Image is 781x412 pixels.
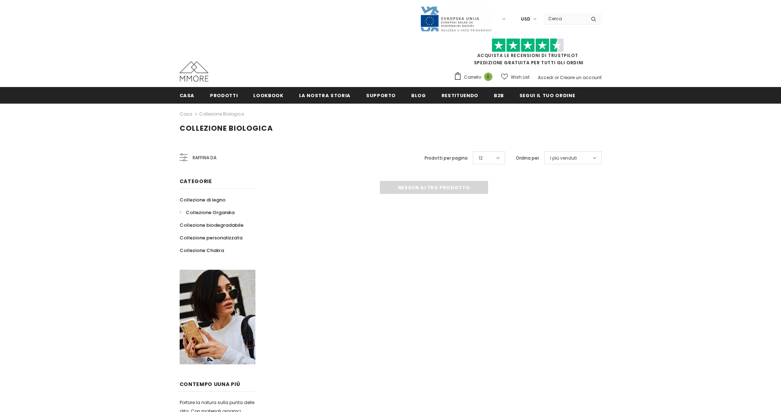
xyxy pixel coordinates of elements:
a: Accedi [538,74,553,81]
span: SPEDIZIONE GRATUITA PER TUTTI GLI ORDINI [454,42,602,66]
span: Segui il tuo ordine [519,92,575,99]
a: B2B [494,87,504,103]
label: Prodotti per pagina [425,155,468,162]
a: Collezione Organika [180,206,234,219]
a: Collezione Chakra [180,244,224,257]
span: contempo uUna più [180,381,240,388]
a: Lookbook [253,87,283,103]
a: Javni Razpis [420,16,492,22]
span: Casa [180,92,195,99]
a: Wish List [501,71,530,83]
span: Wish List [511,74,530,81]
span: Categorie [180,178,212,185]
a: La nostra storia [299,87,351,103]
a: Restituendo [442,87,478,103]
span: USD [521,16,530,23]
span: or [554,74,559,81]
span: 0 [484,73,492,81]
img: Casi MMORE [180,61,209,82]
a: Collezione personalizzata [180,231,242,244]
span: supporto [366,92,396,99]
span: Collezione biodegradabile [180,222,243,229]
span: Collezione personalizzata [180,234,242,241]
a: Casa [180,87,195,103]
span: I più venduti [550,155,577,162]
span: Raffina da [193,154,216,162]
span: Carrello [464,74,481,81]
a: Collezione biodegradabile [180,219,243,231]
a: Collezione di legno [180,194,225,206]
a: Collezione biologica [199,111,244,117]
a: Prodotti [210,87,238,103]
a: Acquista le recensioni di TrustPilot [477,52,578,58]
span: Prodotti [210,92,238,99]
img: Javni Razpis [420,6,492,32]
label: Ordina per [516,155,539,162]
span: Collezione Chakra [180,247,224,254]
span: Blog [411,92,426,99]
span: 12 [479,155,483,162]
input: Search Site [544,13,585,24]
a: supporto [366,87,396,103]
img: Fidati di Pilot Stars [492,38,564,52]
span: Lookbook [253,92,283,99]
a: Blog [411,87,426,103]
span: B2B [494,92,504,99]
span: Restituendo [442,92,478,99]
a: Casa [180,110,192,118]
span: Collezione di legno [180,196,225,203]
span: Collezione Organika [186,209,234,216]
a: Segui il tuo ordine [519,87,575,103]
span: La nostra storia [299,92,351,99]
a: Creare un account [560,74,602,81]
a: Carrello 0 [454,72,496,83]
span: Collezione biologica [180,123,273,133]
